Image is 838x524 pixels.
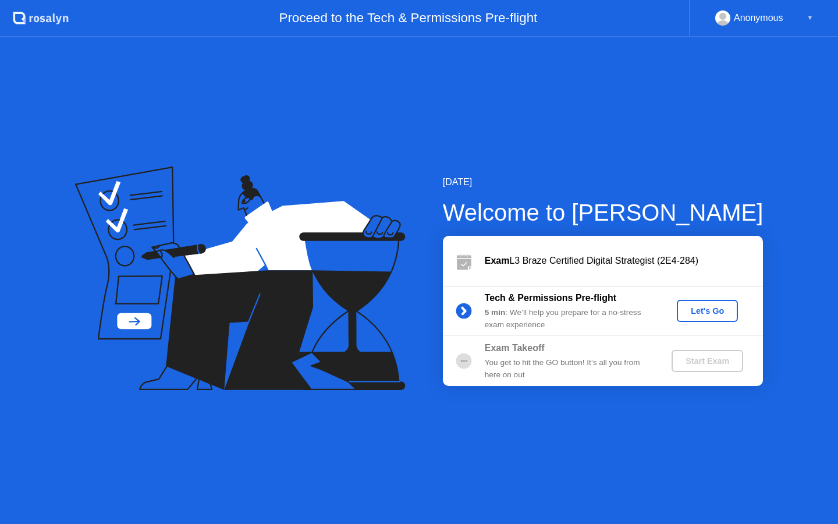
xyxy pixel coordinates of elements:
button: Let's Go [677,300,738,322]
div: Welcome to [PERSON_NAME] [443,195,764,230]
div: Start Exam [676,356,738,366]
b: Exam Takeoff [485,343,545,353]
b: 5 min [485,308,506,317]
div: Let's Go [681,306,733,316]
div: You get to hit the GO button! It’s all you from here on out [485,357,652,381]
div: L3 Braze Certified Digital Strategist (2E4-284) [485,254,763,268]
b: Exam [485,256,510,265]
div: [DATE] [443,175,764,189]
button: Start Exam [672,350,743,372]
div: Anonymous [734,10,783,26]
div: ▼ [807,10,813,26]
b: Tech & Permissions Pre-flight [485,293,616,303]
div: : We’ll help you prepare for a no-stress exam experience [485,307,652,331]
